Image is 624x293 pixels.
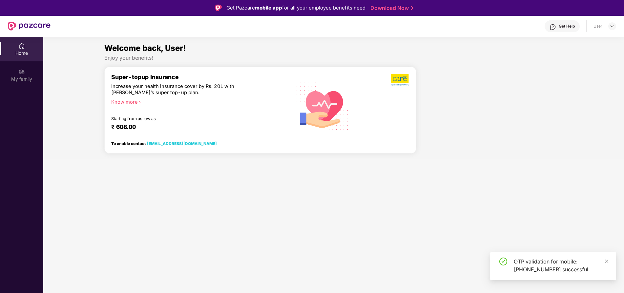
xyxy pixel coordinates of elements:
[18,69,25,75] img: svg+xml;base64,PHN2ZyB3aWR0aD0iMjAiIGhlaWdodD0iMjAiIHZpZXdCb3g9IjAgMCAyMCAyMCIgZmlsbD0ibm9uZSIgeG...
[550,24,556,30] img: svg+xml;base64,PHN2ZyBpZD0iSGVscC0zMngzMiIgeG1sbnM9Imh0dHA6Ly93d3cudzMub3JnLzIwMDAvc3ZnIiB3aWR0aD...
[291,74,354,137] img: svg+xml;base64,PHN2ZyB4bWxucz0iaHR0cDovL3d3dy53My5vcmcvMjAwMC9zdmciIHhtbG5zOnhsaW5rPSJodHRwOi8vd3...
[593,24,602,29] div: User
[514,258,608,273] div: OTP validation for mobile: [PHONE_NUMBER] successful
[370,5,411,11] a: Download Now
[111,123,279,131] div: ₹ 608.00
[8,22,51,31] img: New Pazcare Logo
[111,141,217,146] div: To enable contact
[111,116,257,121] div: Starting from as low as
[111,83,257,96] div: Increase your health insurance cover by Rs. 20L with [PERSON_NAME]’s super top-up plan.
[226,4,365,12] div: Get Pazcare for all your employee benefits need
[391,73,409,86] img: b5dec4f62d2307b9de63beb79f102df3.png
[610,24,615,29] img: svg+xml;base64,PHN2ZyBpZD0iRHJvcGRvd24tMzJ4MzIiIHhtbG5zPSJodHRwOi8vd3d3LnczLm9yZy8yMDAwL3N2ZyIgd2...
[111,99,281,104] div: Know more
[104,54,563,61] div: Enjoy your benefits!
[111,73,285,80] div: Super-topup Insurance
[499,258,507,265] span: check-circle
[18,43,25,49] img: svg+xml;base64,PHN2ZyBpZD0iSG9tZSIgeG1sbnM9Imh0dHA6Ly93d3cudzMub3JnLzIwMDAvc3ZnIiB3aWR0aD0iMjAiIG...
[604,259,609,263] span: close
[411,5,413,11] img: Stroke
[215,5,222,11] img: Logo
[559,24,575,29] div: Get Help
[138,100,141,104] span: right
[255,5,282,11] strong: mobile app
[147,141,217,146] a: [EMAIL_ADDRESS][DOMAIN_NAME]
[104,43,186,53] span: Welcome back, User!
